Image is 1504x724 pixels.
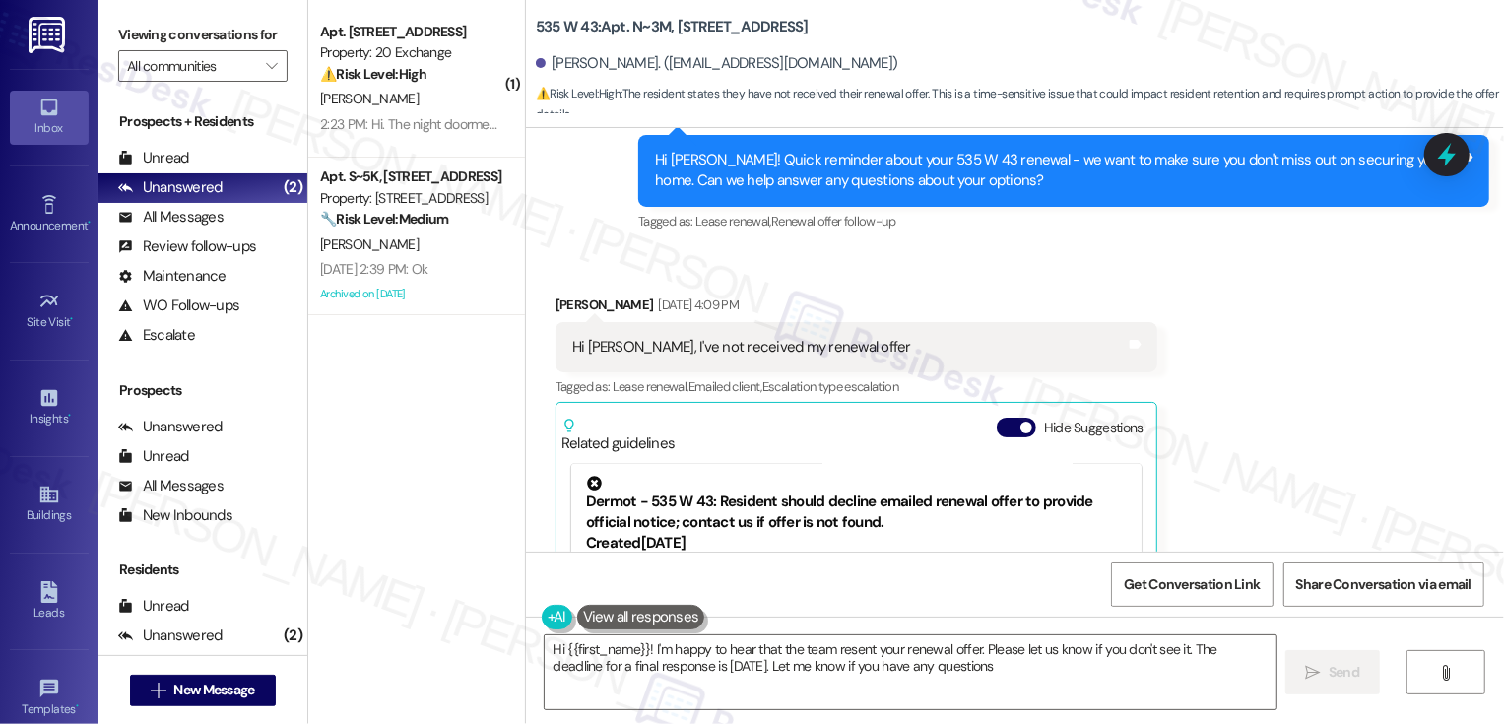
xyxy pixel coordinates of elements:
div: Tagged as: [638,207,1489,235]
div: Related guidelines [561,418,676,454]
div: Unanswered [118,417,223,437]
input: All communities [127,50,256,82]
b: 535 W 43: Apt. N~3M, [STREET_ADDRESS] [536,17,809,37]
div: [PERSON_NAME]. ([EMAIL_ADDRESS][DOMAIN_NAME]) [536,53,898,74]
span: Renewal offer follow-up [771,213,895,230]
a: Site Visit • [10,285,89,338]
div: Property: 20 Exchange [320,42,502,63]
span: Send [1329,662,1359,683]
a: Insights • [10,381,89,434]
div: Unanswered [118,177,223,198]
div: Hi [PERSON_NAME], I've not received my renewal offer [572,337,911,358]
div: New Inbounds [118,505,232,526]
span: Emailed client , [688,378,762,395]
div: Unread [118,446,189,467]
div: All Messages [118,476,224,496]
img: ResiDesk Logo [29,17,69,53]
button: Get Conversation Link [1111,562,1273,607]
div: Maintenance [118,266,227,287]
span: : The resident states they have not received their renewal offer. This is a time-sensitive issue ... [536,84,1504,126]
span: Share Conversation via email [1296,574,1471,595]
strong: ⚠️ Risk Level: High [320,65,426,83]
a: Buildings [10,478,89,531]
div: (2) [279,621,307,651]
div: Dermot - 535 W 43: Resident should decline emailed renewal offer to provide official notice; cont... [586,477,1127,535]
span: New Message [173,680,254,700]
span: • [68,409,71,423]
i:  [151,683,165,698]
a: Leads [10,575,89,628]
i:  [1439,665,1454,681]
div: [PERSON_NAME] [556,295,1157,322]
div: Escalate [118,325,195,346]
label: Viewing conversations for [118,20,288,50]
strong: ⚠️ Risk Level: High [536,86,621,101]
div: 2:23 PM: Hi. The night doormen literally sleep ... The ones from 11pm to 6am. Not safe. Also an a... [320,115,1341,133]
div: Unanswered [118,625,223,646]
span: Lease renewal , [613,378,688,395]
div: Hi [PERSON_NAME]! Quick reminder about your 535 W 43 renewal - we want to make sure you don't mis... [655,150,1458,192]
textarea: Hi {{first_name}}! I'm happy to hear that the team resent your renewal offer. Please let us know ... [545,635,1276,709]
span: [PERSON_NAME] [320,235,419,253]
span: Get Conversation Link [1124,574,1260,595]
span: Escalation type escalation [762,378,898,395]
span: [PERSON_NAME] [320,90,419,107]
div: Prospects + Residents [98,111,307,132]
div: WO Follow-ups [118,296,239,316]
div: Residents [98,559,307,580]
div: Apt. S~5K, [STREET_ADDRESS] [320,166,502,187]
div: Property: [STREET_ADDRESS] [320,188,502,209]
span: Lease renewal , [695,213,771,230]
div: [DATE] 2:39 PM: Ok [320,260,427,278]
div: Unread [118,596,189,617]
strong: 🔧 Risk Level: Medium [320,210,448,228]
button: Send [1285,650,1381,694]
div: Apt. [STREET_ADDRESS] [320,22,502,42]
div: (2) [279,172,307,203]
div: Created [DATE] [586,534,1127,555]
div: Tagged as: [556,372,1157,401]
div: Prospects [98,380,307,401]
i:  [266,58,277,74]
span: • [88,216,91,230]
div: Archived on [DATE] [318,282,504,306]
div: Review follow-ups [118,236,256,257]
i:  [1306,665,1321,681]
span: • [71,312,74,326]
span: • [76,699,79,713]
div: [DATE] 4:09 PM [653,295,739,315]
button: Share Conversation via email [1283,562,1484,607]
div: Unread [118,148,189,168]
div: All Messages [118,207,224,228]
a: Inbox [10,91,89,144]
button: New Message [130,675,276,706]
label: Hide Suggestions [1044,418,1144,438]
